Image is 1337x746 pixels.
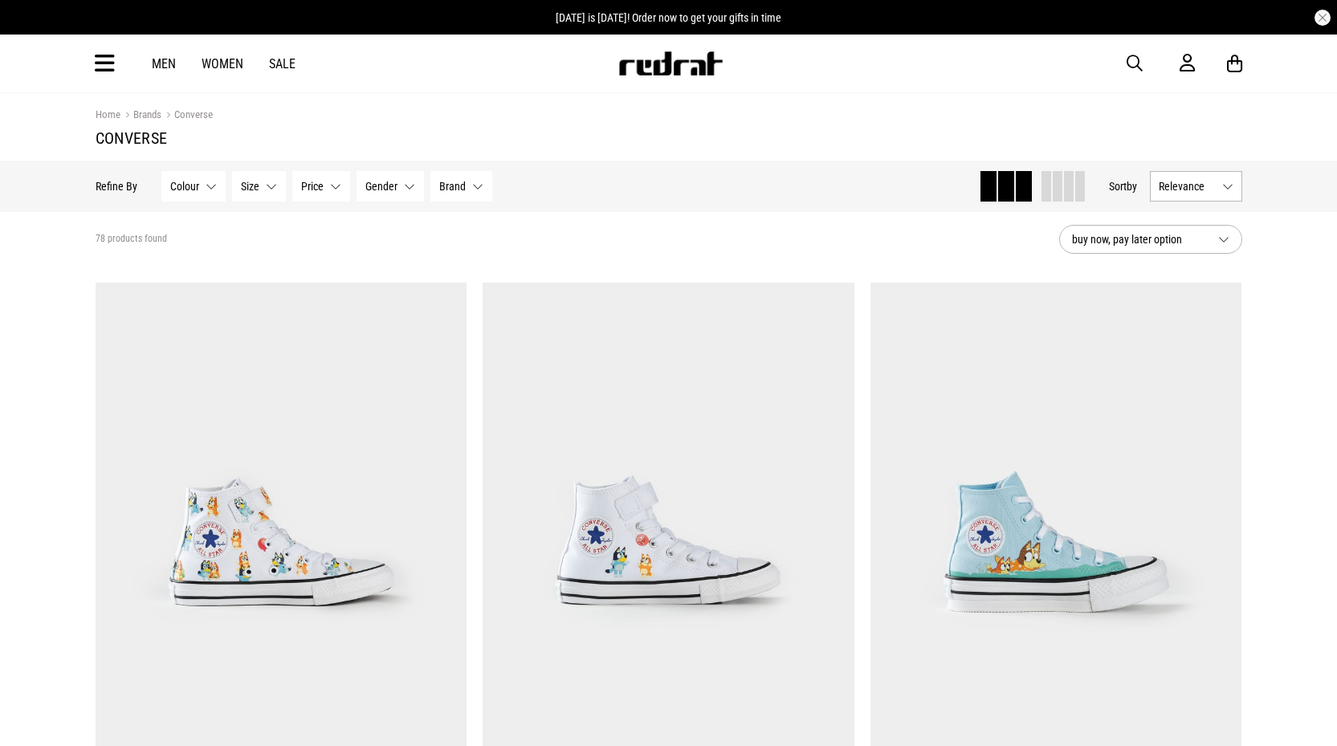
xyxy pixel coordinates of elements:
button: Colour [161,171,226,202]
button: Price [292,171,350,202]
button: Size [232,171,286,202]
a: Women [202,56,243,71]
img: Redrat logo [618,51,724,75]
h1: Converse [96,128,1242,148]
span: [DATE] is [DATE]! Order now to get your gifts in time [556,11,781,24]
span: Gender [365,180,397,193]
a: Converse [161,108,213,124]
span: Price [301,180,324,193]
span: Size [241,180,259,193]
p: Refine By [96,180,137,193]
span: 78 products found [96,233,167,246]
button: Relevance [1150,171,1242,202]
a: Brands [120,108,161,124]
a: Home [96,108,120,120]
button: buy now, pay later option [1059,225,1242,254]
a: Sale [269,56,296,71]
span: Colour [170,180,199,193]
span: Relevance [1159,180,1216,193]
span: by [1127,180,1137,193]
span: buy now, pay later option [1072,230,1205,249]
button: Sortby [1109,177,1137,196]
button: Brand [430,171,492,202]
a: Men [152,56,176,71]
span: Brand [439,180,466,193]
button: Gender [357,171,424,202]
